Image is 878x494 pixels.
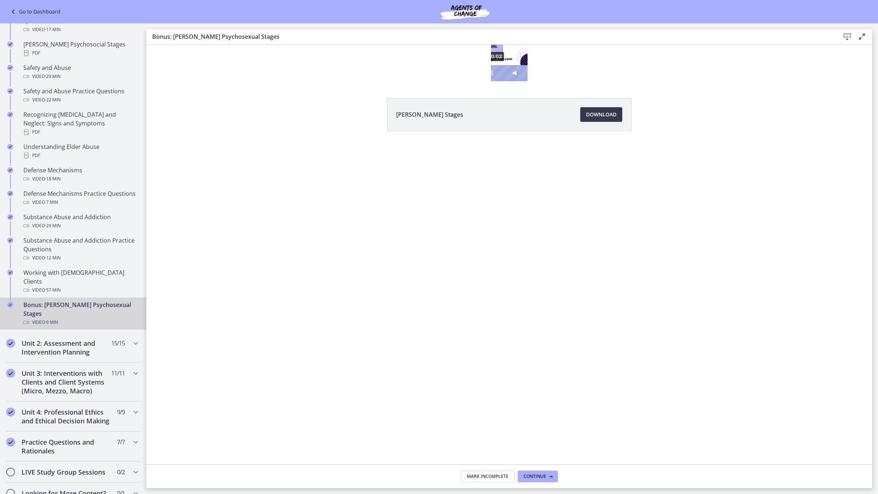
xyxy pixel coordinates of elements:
[111,339,125,348] span: 15 / 15
[111,369,125,378] span: 11 / 11
[23,151,138,160] div: PDF
[6,438,15,446] i: Completed
[396,110,463,119] span: [PERSON_NAME] Stages
[23,128,138,136] div: PDF
[467,474,509,479] span: Mark Incomplete
[117,408,125,416] span: 9 / 9
[45,318,58,327] span: · 9 min
[45,198,58,207] span: · 7 min
[45,25,61,34] span: · 17 min
[23,236,138,262] div: Substance Abuse and Addiction Practice Questions
[45,72,61,81] span: · 29 min
[22,369,111,395] h2: Unit 3: Interventions with Clients and Client Systems (Micro, Mezzo, Macro)
[117,468,125,476] span: 0 / 2
[23,300,138,327] div: Bonus: [PERSON_NAME] Psychosexual Stages
[7,270,13,276] i: Completed
[23,254,138,262] div: Video
[146,45,872,81] iframe: Video Lesson
[7,144,13,150] i: Completed
[45,221,61,230] span: · 29 min
[7,191,13,197] i: Completed
[7,302,13,308] i: Completed
[7,88,13,94] i: Completed
[518,471,558,482] button: Continue
[7,237,13,243] i: Completed
[22,468,111,476] h2: LIVE Study Group Sessions
[23,25,138,34] div: Video
[9,7,60,16] a: Go to Dashboard
[23,189,138,207] div: Defense Mechanisms Practice Questions
[23,221,138,230] div: Video
[524,474,546,479] span: Continue
[23,40,138,57] div: [PERSON_NAME] Psychosocial Stages
[23,198,138,207] div: Video
[117,438,125,446] span: 7 / 7
[45,254,61,262] span: · 12 min
[45,175,61,183] span: · 18 min
[6,339,15,348] i: Completed
[23,72,138,81] div: Video
[7,214,13,220] i: Completed
[22,408,111,425] h2: Unit 4: Professional Ethics and Ethical Decision Making
[7,112,13,117] i: Completed
[23,63,138,81] div: Safety and Abuse
[45,286,61,295] span: · 57 min
[23,318,138,327] div: Video
[22,438,111,455] h2: Practice Questions and Rationales
[23,110,138,136] div: Recognizing [MEDICAL_DATA] and Neglect: Signs and Symptoms
[23,87,138,104] div: Safety and Abuse Practice Questions
[22,339,111,356] h2: Unit 2: Assessment and Intervention Planning
[461,471,515,482] button: Mark Incomplete
[152,32,828,41] h3: Bonus: [PERSON_NAME] Psychosexual Stages
[23,142,138,160] div: Understanding Elder Abuse
[6,408,15,416] i: Completed
[45,96,61,104] span: · 22 min
[580,107,622,122] a: Download
[421,3,509,20] img: Agents of Change
[23,49,138,57] div: PDF
[7,167,13,173] i: Completed
[586,110,616,119] span: Download
[23,213,138,230] div: Substance Abuse and Addiction
[23,268,138,295] div: Working with [DEMOGRAPHIC_DATA] Clients
[23,286,138,295] div: Video
[23,96,138,104] div: Video
[6,369,15,378] i: Completed
[23,175,138,183] div: Video
[7,41,13,47] i: Completed
[7,65,13,71] i: Completed
[23,166,138,183] div: Defense Mechanisms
